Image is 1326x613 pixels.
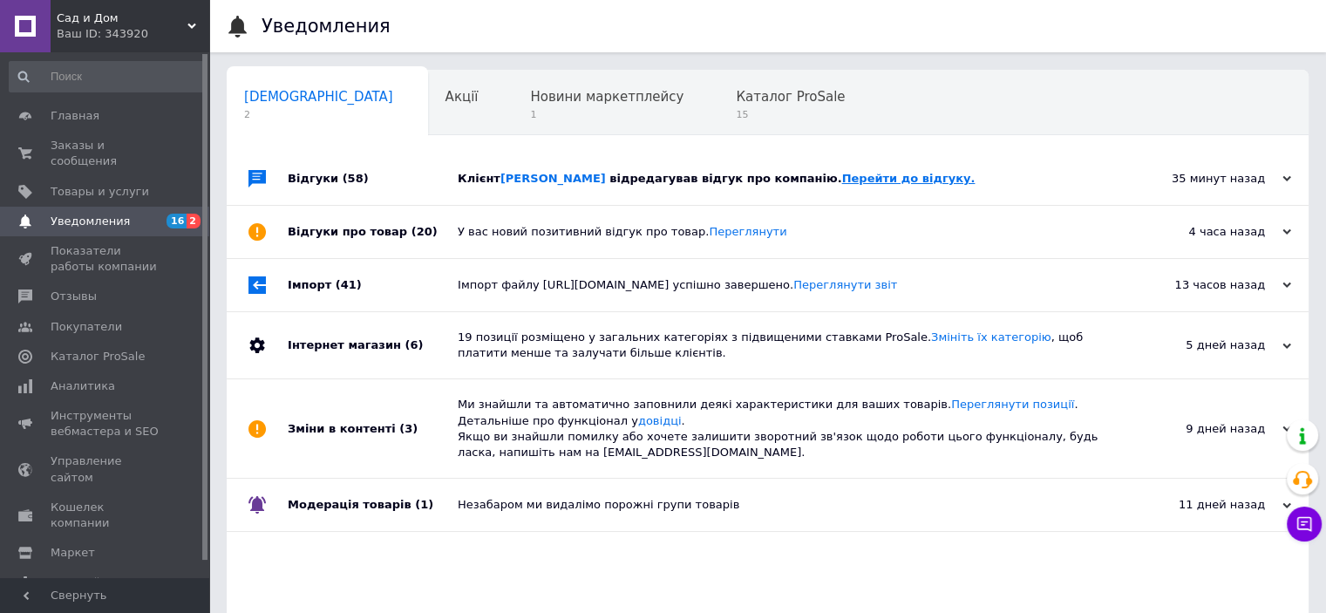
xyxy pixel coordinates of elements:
[167,214,187,228] span: 16
[51,575,114,590] span: Настройки
[638,414,682,427] a: довідці
[51,108,99,124] span: Главная
[530,108,683,121] span: 1
[51,243,161,275] span: Показатели работы компании
[411,225,438,238] span: (20)
[1117,171,1291,187] div: 35 минут назад
[288,259,458,311] div: Імпорт
[288,479,458,531] div: Модерація товарів
[399,422,418,435] span: (3)
[609,172,975,185] span: відредагував відгук про компанію.
[288,312,458,378] div: Інтернет магазин
[262,16,391,37] h1: Уведомления
[51,319,122,335] span: Покупатели
[288,206,458,258] div: Відгуки про товар
[51,408,161,439] span: Инструменты вебмастера и SEO
[51,214,130,229] span: Уведомления
[793,278,897,291] a: Переглянути звіт
[458,277,1117,293] div: Імпорт файлу [URL][DOMAIN_NAME] успішно завершено.
[736,89,845,105] span: Каталог ProSale
[57,10,187,26] span: Сад и Дом
[458,172,975,185] span: Клієнт
[458,224,1117,240] div: У вас новий позитивний відгук про товар.
[51,378,115,394] span: Аналитика
[445,89,479,105] span: Акції
[1287,507,1322,541] button: Чат с покупателем
[336,278,362,291] span: (41)
[9,61,206,92] input: Поиск
[405,338,423,351] span: (6)
[1117,421,1291,437] div: 9 дней назад
[51,545,95,561] span: Маркет
[458,330,1117,361] div: 19 позиції розміщено у загальних категоріях з підвищеними ставками ProSale. , щоб платити менше т...
[415,498,433,511] span: (1)
[288,153,458,205] div: Відгуки
[187,214,201,228] span: 2
[51,500,161,531] span: Кошелек компании
[1117,497,1291,513] div: 11 дней назад
[736,108,845,121] span: 15
[51,138,161,169] span: Заказы и сообщения
[931,330,1051,344] a: Змініть їх категорію
[458,497,1117,513] div: Незабаром ми видалімо порожні групи товарів
[1117,337,1291,353] div: 5 дней назад
[842,172,976,185] a: Перейти до відгуку.
[500,172,606,185] a: [PERSON_NAME]
[244,89,393,105] span: [DEMOGRAPHIC_DATA]
[51,453,161,485] span: Управление сайтом
[709,225,786,238] a: Переглянути
[951,398,1074,411] a: Переглянути позиції
[51,289,97,304] span: Отзывы
[343,172,369,185] span: (58)
[1117,224,1291,240] div: 4 часа назад
[1117,277,1291,293] div: 13 часов назад
[288,379,458,478] div: Зміни в контенті
[458,397,1117,460] div: Ми знайшли та автоматично заповнили деякі характеристики для ваших товарів. . Детальніше про функ...
[51,349,145,364] span: Каталог ProSale
[57,26,209,42] div: Ваш ID: 343920
[51,184,149,200] span: Товары и услуги
[530,89,683,105] span: Новини маркетплейсу
[244,108,393,121] span: 2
